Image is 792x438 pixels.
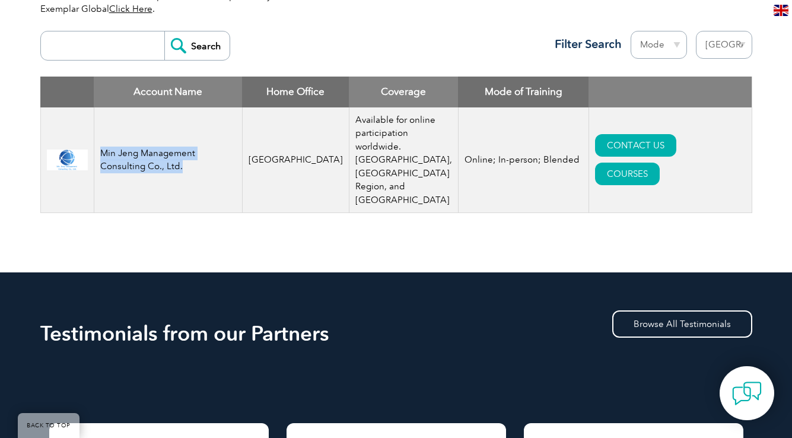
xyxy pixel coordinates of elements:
td: Min Jeng Management Consulting Co., Ltd. [94,107,242,213]
h3: Filter Search [548,37,622,52]
td: Available for online participation worldwide. [GEOGRAPHIC_DATA], [GEOGRAPHIC_DATA] Region, and [G... [349,107,458,213]
a: COURSES [595,163,660,185]
th: Account Name: activate to sort column descending [94,77,242,107]
input: Search [164,31,230,60]
td: [GEOGRAPHIC_DATA] [242,107,349,213]
img: en [774,5,788,16]
a: Browse All Testimonials [612,310,752,338]
a: CONTACT US [595,134,676,157]
th: Mode of Training: activate to sort column ascending [458,77,589,107]
th: : activate to sort column ascending [589,77,752,107]
th: Coverage: activate to sort column ascending [349,77,458,107]
td: Online; In-person; Blended [458,107,589,213]
a: Click Here [109,4,152,14]
a: BACK TO TOP [18,413,79,438]
th: Home Office: activate to sort column ascending [242,77,349,107]
img: contact-chat.png [732,379,762,408]
h2: Testimonials from our Partners [40,324,752,343]
img: 46c31f76-1704-f011-bae3-00224896f61f-logo.png [47,150,88,170]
